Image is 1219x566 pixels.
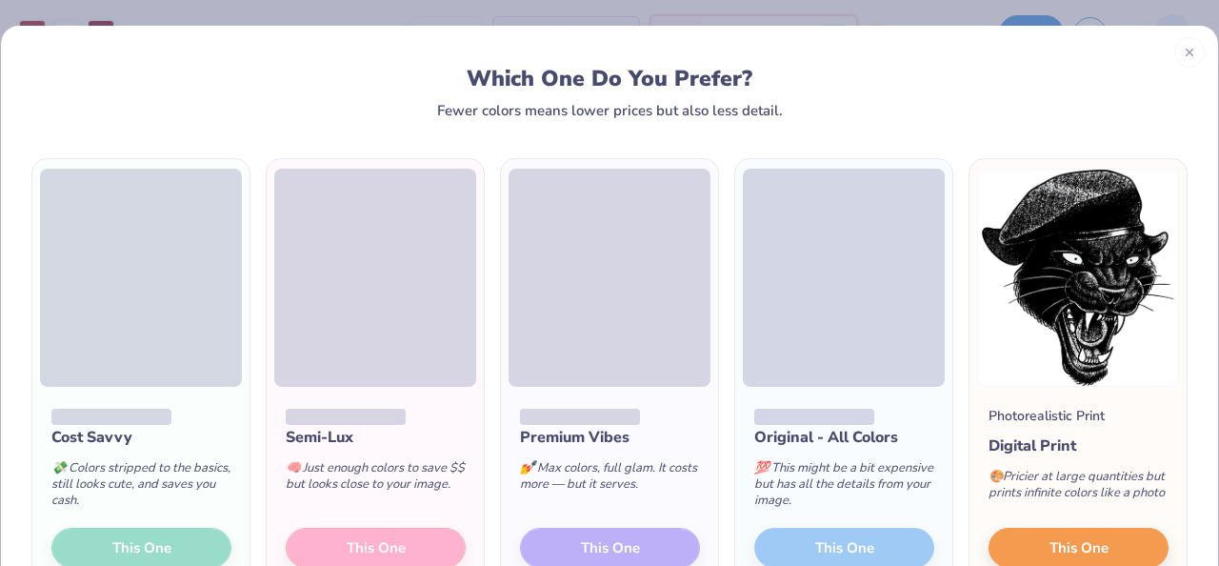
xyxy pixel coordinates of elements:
div: Cost Savvy [51,426,231,449]
div: Max colors, full glam. It costs more — but it serves. [520,449,700,512]
span: 💅 [520,459,535,476]
span: 🎨 [989,468,1004,485]
img: Photorealistic preview [977,169,1179,387]
span: 💸 [51,459,67,476]
span: 💯 [754,459,769,476]
div: Pricier at large quantities but prints infinite colors like a photo [989,457,1169,520]
div: Photorealistic Print [989,406,1105,426]
div: Digital Print [989,435,1169,457]
div: Semi-Lux [286,426,466,449]
div: Colors stripped to the basics, still looks cute, and saves you cash. [51,449,231,528]
span: This One [1049,537,1109,559]
div: Which One Do You Prefer? [53,66,1167,91]
div: Just enough colors to save $$ but looks close to your image. [286,449,466,512]
div: Original - All Colors [754,426,934,449]
div: Fewer colors means lower prices but also less detail. [437,103,783,118]
div: Premium Vibes [520,426,700,449]
div: This might be a bit expensive but has all the details from your image. [754,449,934,528]
span: 🧠 [286,459,301,476]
